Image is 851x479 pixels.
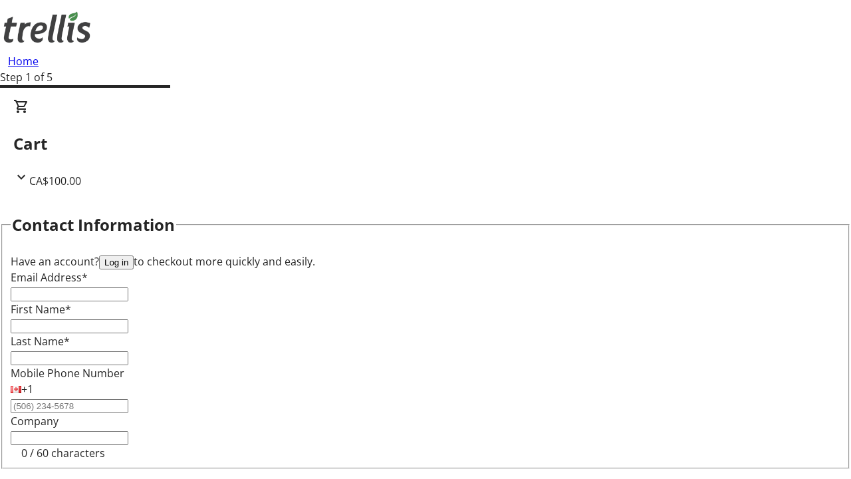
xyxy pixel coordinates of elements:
label: First Name* [11,302,71,317]
label: Company [11,414,59,428]
label: Email Address* [11,270,88,285]
input: (506) 234-5678 [11,399,128,413]
div: Have an account? to checkout more quickly and easily. [11,253,840,269]
h2: Contact Information [12,213,175,237]
span: CA$100.00 [29,174,81,188]
tr-character-limit: 0 / 60 characters [21,446,105,460]
button: Log in [99,255,134,269]
label: Mobile Phone Number [11,366,124,381]
div: CartCA$100.00 [13,98,838,189]
h2: Cart [13,132,838,156]
label: Last Name* [11,334,70,349]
